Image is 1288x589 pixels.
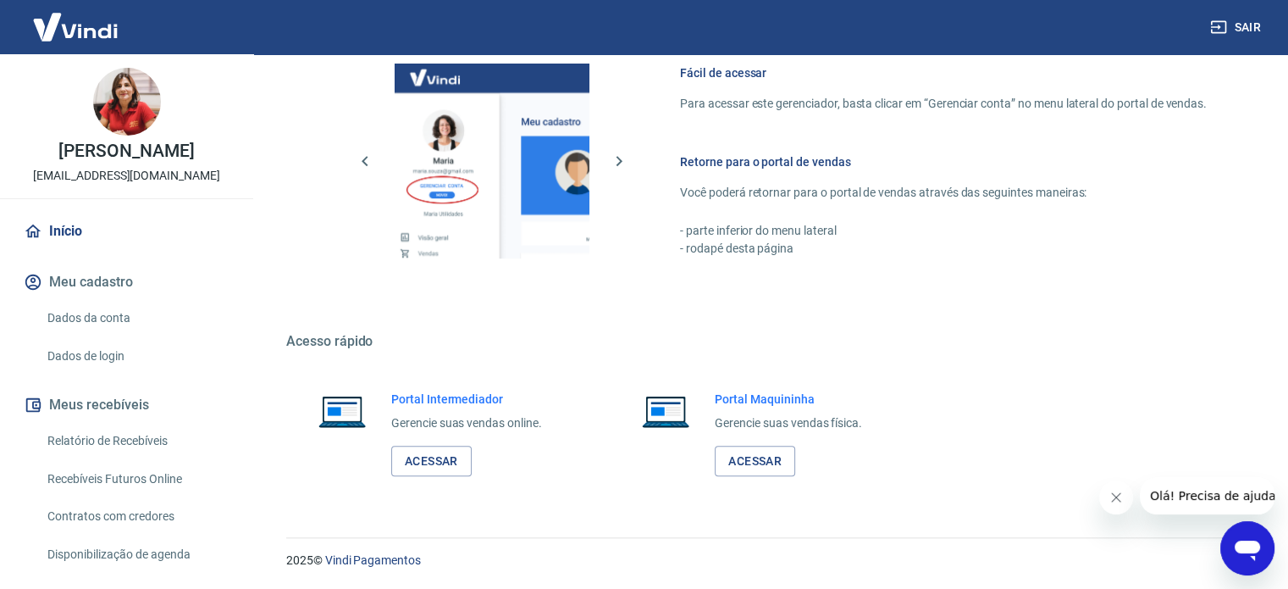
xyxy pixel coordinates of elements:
[630,391,701,431] img: Imagem de um notebook aberto
[715,414,862,432] p: Gerencie suas vendas física.
[41,301,233,336] a: Dados da conta
[680,64,1207,81] h6: Fácil de acessar
[307,391,378,431] img: Imagem de um notebook aberto
[325,553,421,567] a: Vindi Pagamentos
[41,424,233,458] a: Relatório de Recebíveis
[680,95,1207,113] p: Para acessar este gerenciador, basta clicar em “Gerenciar conta” no menu lateral do portal de ven...
[1140,477,1274,514] iframe: Mensagem da empresa
[1220,521,1274,575] iframe: Botão para abrir a janela de mensagens
[286,552,1247,570] p: 2025 ©
[20,386,233,424] button: Meus recebíveis
[41,339,233,374] a: Dados de login
[680,240,1207,258] p: - rodapé desta página
[41,462,233,497] a: Recebíveis Futuros Online
[1207,12,1268,43] button: Sair
[715,446,795,477] a: Acessar
[41,537,233,572] a: Disponibilização de agenda
[395,64,589,258] img: Imagem da dashboard mostrando o botão de gerenciar conta na sidebar no lado esquerdo
[391,446,472,477] a: Acessar
[391,391,542,408] h6: Portal Intermediador
[1099,481,1133,514] iframe: Fechar mensagem
[286,333,1247,350] h5: Acesso rápido
[715,391,862,408] h6: Portal Maquininha
[680,222,1207,240] p: - parte inferior do menu lateral
[680,153,1207,170] h6: Retorne para o portal de vendas
[20,213,233,250] a: Início
[58,142,194,160] p: [PERSON_NAME]
[20,264,233,301] button: Meu cadastro
[20,1,130,53] img: Vindi
[391,414,542,432] p: Gerencie suas vendas online.
[93,68,161,136] img: 4af50225-3405-46c9-bc3a-191c218455fa.jpeg
[10,12,142,25] span: Olá! Precisa de ajuda?
[33,167,220,185] p: [EMAIL_ADDRESS][DOMAIN_NAME]
[41,499,233,534] a: Contratos com credores
[680,184,1207,202] p: Você poderá retornar para o portal de vendas através das seguintes maneiras:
